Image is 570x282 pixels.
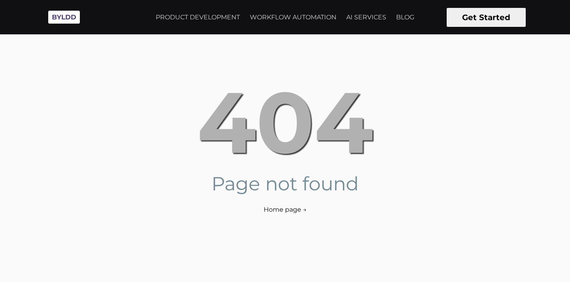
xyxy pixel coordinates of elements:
[342,8,391,27] a: AI SERVICES
[264,205,307,215] a: Home page →
[151,8,245,27] a: PRODUCT DEVELOPMENT
[44,6,84,28] img: Byldd - Product Development Company
[391,8,419,27] a: BLOG
[23,80,547,165] h1: 404
[245,8,341,27] a: WORKFLOW AUTOMATION
[447,8,526,27] button: Get Started
[23,171,547,196] p: Page not found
